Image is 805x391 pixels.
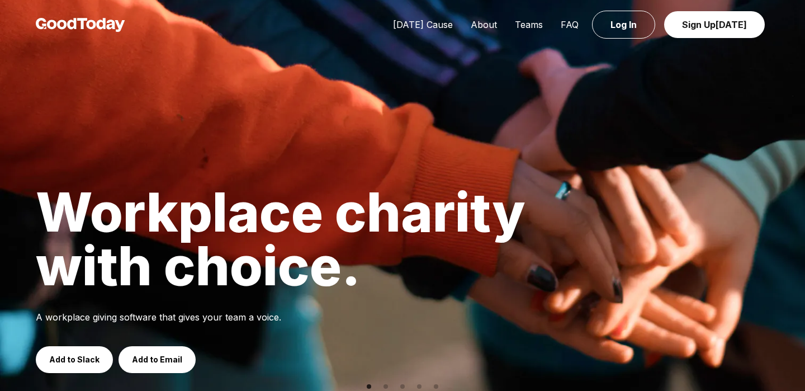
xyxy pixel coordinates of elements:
[36,185,769,293] h1: Workplace charity with choice.
[36,346,113,373] a: Add to Slack
[506,19,552,30] a: Teams
[664,11,765,38] a: Sign Up[DATE]
[119,346,196,373] a: Add to Email
[36,18,125,32] img: GoodToday
[384,19,462,30] a: [DATE] Cause
[36,310,769,324] p: A workplace giving software that gives your team a voice.
[462,19,506,30] a: About
[552,19,588,30] a: FAQ
[592,11,655,39] a: Log In
[716,19,747,30] span: [DATE]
